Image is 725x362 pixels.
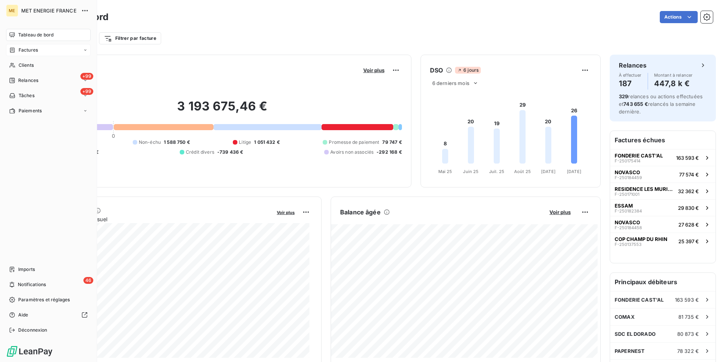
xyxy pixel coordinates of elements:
button: NOVASCOF-25018445827 628 € [610,216,716,233]
button: FONDERIE CAST'ALF-250175414163 593 € [610,149,716,166]
span: Clients [19,62,34,69]
span: Tâches [19,92,35,99]
span: Aide [18,312,28,318]
h6: Balance âgée [340,208,381,217]
h4: 187 [619,77,642,90]
span: Litige [239,139,251,146]
tspan: Juin 25 [463,169,479,174]
h6: Principaux débiteurs [610,273,716,291]
span: MET ENERGIE FRANCE [21,8,77,14]
span: Non-échu [139,139,161,146]
button: Filtrer par facture [99,32,161,44]
span: -739 436 € [217,149,243,156]
span: 329 [619,93,628,99]
span: 163 593 € [676,155,699,161]
tspan: [DATE] [567,169,581,174]
span: +99 [80,88,93,95]
span: Factures [19,47,38,54]
span: Crédit divers [186,149,214,156]
span: Avoirs non associés [330,149,373,156]
h6: Factures échues [610,131,716,149]
button: Actions [660,11,698,23]
span: Notifications [18,281,46,288]
span: FONDERIE CAST'AL [615,153,663,159]
span: Relances [18,77,38,84]
span: 25 397 € [678,238,699,244]
button: RESIDENCE LES MURIERSF-25017100132 362 € [610,183,716,199]
span: NOVASCO [615,219,640,225]
span: ESSAM [615,203,633,209]
span: 29 830 € [678,205,699,211]
tspan: Août 25 [514,169,531,174]
span: 80 873 € [677,331,699,337]
span: F-250137553 [615,242,642,247]
span: F-250184458 [615,225,642,230]
span: COMAX [615,314,635,320]
span: F-250184459 [615,175,642,180]
span: Paiements [19,107,42,114]
span: 163 593 € [675,297,699,303]
span: NOVASCO [615,169,640,175]
span: Voir plus [277,210,295,215]
span: 27 628 € [678,222,699,228]
span: Tableau de bord [18,31,53,38]
span: Imports [18,266,35,273]
button: Voir plus [275,209,297,216]
span: Montant à relancer [654,73,693,77]
a: Aide [6,309,91,321]
span: 32 362 € [678,188,699,194]
span: 79 747 € [382,139,402,146]
iframe: Intercom live chat [699,336,717,354]
span: 46 [83,277,93,284]
span: À effectuer [619,73,642,77]
span: 1 588 750 € [164,139,190,146]
span: F-250171001 [615,192,639,197]
span: 0 [112,133,115,139]
button: NOVASCOF-25018445977 574 € [610,166,716,183]
h6: DSO [430,66,443,75]
span: Voir plus [549,209,571,215]
tspan: Mai 25 [438,169,452,174]
tspan: Juil. 25 [489,169,504,174]
span: SDC EL DORADO [615,331,656,337]
h4: 447,8 k € [654,77,693,90]
tspan: [DATE] [541,169,556,174]
span: F-250182384 [615,209,642,213]
span: Déconnexion [18,327,47,334]
span: RESIDENCE LES MURIERS [615,186,675,192]
span: 78 322 € [677,348,699,354]
span: -292 168 € [377,149,402,156]
button: Voir plus [547,209,573,216]
span: +99 [80,73,93,80]
span: 6 derniers mois [432,80,469,86]
span: PAPERNEST [615,348,645,354]
span: relances ou actions effectuées et relancés la semaine dernière. [619,93,703,115]
span: FONDERIE CAST'AL [615,297,664,303]
span: 6 jours [455,67,481,74]
span: COP CHAMP DU RHIN [615,236,667,242]
div: ME [6,5,18,17]
span: 81 735 € [678,314,699,320]
span: 1 051 432 € [254,139,280,146]
span: Voir plus [363,67,384,73]
span: F-250175414 [615,159,640,163]
img: Logo LeanPay [6,345,53,357]
button: COP CHAMP DU RHINF-25013755325 397 € [610,233,716,249]
span: Promesse de paiement [329,139,379,146]
h2: 3 193 675,46 € [43,99,402,121]
button: Voir plus [361,67,387,74]
button: ESSAMF-25018238429 830 € [610,199,716,216]
span: Chiffre d'affaires mensuel [43,215,271,223]
span: Paramètres et réglages [18,296,70,303]
h6: Relances [619,61,647,70]
span: 743 655 € [623,101,648,107]
span: 77 574 € [679,172,699,178]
